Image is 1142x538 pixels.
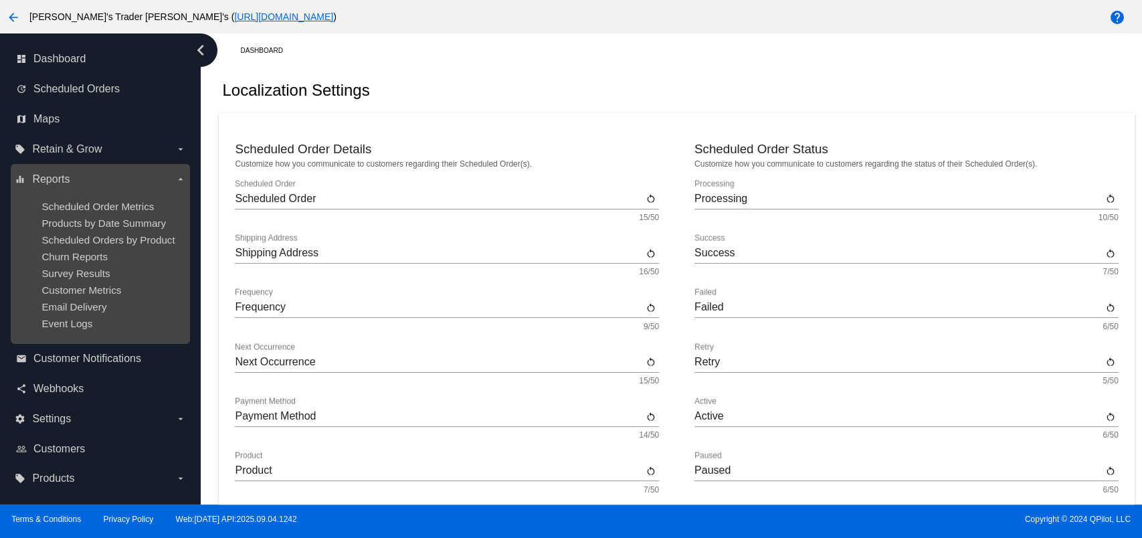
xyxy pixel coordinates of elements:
button: Reset to default value [1103,191,1119,207]
input: Processing [694,193,1103,205]
span: Products [32,472,74,484]
span: Customer Notifications [33,353,141,365]
mat-hint: 6/50 [1103,431,1118,440]
mat-icon: restart_alt [1105,411,1116,423]
a: [URL][DOMAIN_NAME] [234,11,333,22]
a: Privacy Policy [104,515,154,524]
button: Reset to default value [643,300,659,316]
mat-hint: 15/50 [639,377,659,386]
i: arrow_drop_down [175,174,186,185]
mat-icon: restart_alt [646,356,656,368]
a: Web:[DATE] API:2025.09.04.1242 [176,515,297,524]
i: chevron_left [190,39,211,61]
a: email Customer Notifications [16,348,186,369]
mat-icon: restart_alt [1105,193,1116,205]
i: map [16,114,27,124]
a: Customer Metrics [41,284,121,296]
button: Reset to default value [1103,300,1119,316]
mat-hint: 6/50 [1103,486,1118,495]
button: Reset to default value [1103,354,1119,370]
i: update [16,84,27,94]
h3: Scheduled Order Details [235,142,659,157]
span: Reports [32,173,70,185]
span: Copyright © 2024 QPilot, LLC [583,515,1131,524]
button: Reset to default value [1103,463,1119,479]
span: [PERSON_NAME]'s Trader [PERSON_NAME]'s ( ) [29,11,337,22]
p: Customize how you communicate to customers regarding the status of their Scheduled Order(s). [694,159,1119,169]
i: people_outline [16,444,27,454]
mat-hint: 15/50 [639,213,659,223]
button: Reset to default value [1103,408,1119,424]
mat-hint: 10/50 [1099,213,1119,223]
mat-icon: restart_alt [1105,302,1116,314]
i: email [16,353,27,364]
i: arrow_drop_down [175,473,186,484]
i: dashboard [16,54,27,64]
a: dashboard Dashboard [16,48,186,70]
i: local_offer [15,473,25,484]
input: Scheduled Order [235,193,643,205]
input: Success [694,247,1103,259]
button: Reset to default value [643,191,659,207]
span: Products by Date Summary [41,217,166,229]
mat-icon: help [1109,9,1125,25]
p: Customize how you communicate to customers regarding their Scheduled Order(s). [235,159,659,169]
input: Active [694,410,1103,422]
mat-hint: 16/50 [639,268,659,277]
a: Survey Results [41,268,110,279]
h2: Localization Settings [222,81,369,100]
a: Dashboard [240,40,294,61]
i: arrow_drop_down [175,414,186,424]
a: Email Delivery [41,301,106,312]
a: Terms & Conditions [11,515,81,524]
i: equalizer [15,174,25,185]
mat-icon: restart_alt [1105,356,1116,368]
a: share Webhooks [16,378,186,399]
mat-icon: restart_alt [646,411,656,423]
a: Churn Reports [41,251,108,262]
span: Webhooks [33,383,84,395]
mat-hint: 6/50 [1103,323,1118,332]
button: Reset to default value [643,463,659,479]
input: Paused [694,464,1103,476]
button: Reset to default value [643,245,659,261]
span: Dashboard [33,53,86,65]
mat-hint: 14/50 [639,431,659,440]
a: Scheduled Order Metrics [41,201,154,212]
mat-icon: restart_alt [646,248,656,260]
i: arrow_drop_down [175,144,186,155]
input: Retry [694,356,1103,368]
mat-icon: restart_alt [1105,248,1116,260]
h3: Scheduled Order Status [694,142,1119,157]
input: Failed [694,301,1103,313]
button: Reset to default value [1103,245,1119,261]
a: Scheduled Orders by Product [41,234,175,246]
input: Frequency [235,301,643,313]
button: Reset to default value [643,408,659,424]
span: Maps [33,113,60,125]
span: Settings [32,413,71,425]
button: Reset to default value [643,354,659,370]
mat-hint: 7/50 [644,486,659,495]
mat-hint: 5/50 [1103,377,1118,386]
input: Product [235,464,643,476]
mat-hint: 7/50 [1103,268,1118,277]
input: Payment Method [235,410,643,422]
i: settings [15,414,25,424]
span: Scheduled Orders [33,83,120,95]
a: people_outline Customers [16,438,186,460]
mat-hint: 9/50 [644,323,659,332]
mat-icon: restart_alt [646,302,656,314]
span: Event Logs [41,318,92,329]
mat-icon: arrow_back [5,9,21,25]
span: Retain & Grow [32,143,102,155]
i: local_offer [15,144,25,155]
a: update Scheduled Orders [16,78,186,100]
mat-icon: restart_alt [1105,465,1116,477]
